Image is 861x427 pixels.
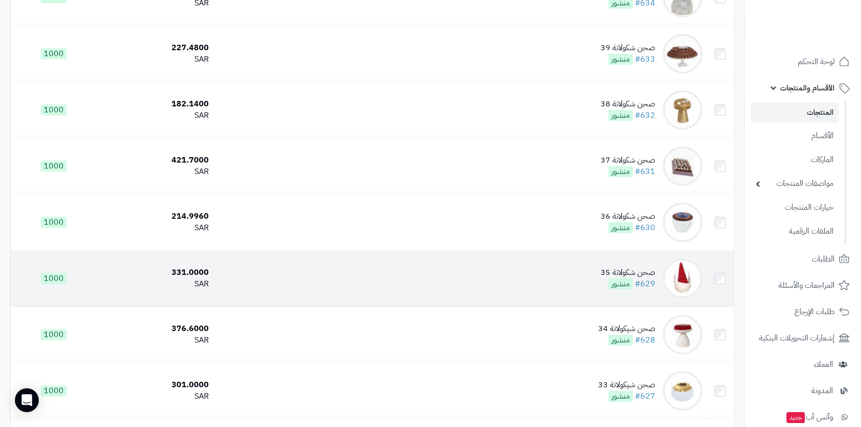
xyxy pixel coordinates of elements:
span: وآتس آب [785,410,833,424]
img: logo-2.png [793,7,852,28]
a: المدونة [751,379,855,403]
span: إشعارات التحويلات البنكية [759,331,835,345]
a: المراجعات والأسئلة [751,273,855,297]
div: SAR [101,335,209,346]
span: لوحة التحكم [798,55,835,69]
img: صحن شكولاتة 39 [663,34,702,74]
a: المنتجات [751,102,839,123]
div: 331.0000 [101,267,209,278]
div: 376.6000 [101,323,209,335]
span: 1000 [41,385,67,396]
span: منشور [608,335,633,345]
div: SAR [101,391,209,402]
span: منشور [608,278,633,289]
span: الأقسام والمنتجات [780,81,835,95]
span: 1000 [41,217,67,228]
div: 214.9960 [101,211,209,222]
a: الملفات الرقمية [751,221,839,242]
div: صحن شكولاتة 37 [601,155,655,166]
div: صحن شكولاتة 35 [601,267,655,278]
span: جديد [786,412,805,423]
a: مواصفات المنتجات [751,173,839,194]
div: 301.0000 [101,379,209,391]
img: صحن شكولاتة 38 [663,90,702,130]
span: 1000 [41,273,67,284]
a: #627 [635,390,655,402]
a: الطلبات [751,247,855,271]
a: خيارات المنتجات [751,197,839,218]
span: منشور [608,391,633,402]
img: صحن شيكولاتة 33 [663,371,702,411]
a: الماركات [751,149,839,171]
div: Open Intercom Messenger [15,388,39,412]
a: #629 [635,278,655,290]
div: SAR [101,110,209,121]
a: #631 [635,166,655,177]
span: الطلبات [812,252,835,266]
div: صحن شيكولاتة 34 [598,323,655,335]
a: #628 [635,334,655,346]
div: صحن شكولاتة 36 [601,211,655,222]
span: منشور [608,54,633,65]
a: #632 [635,109,655,121]
span: المدونة [811,384,833,398]
span: المراجعات والأسئلة [778,278,835,292]
div: صحن شكولاتة 39 [601,42,655,54]
img: صحن شكولاتة 35 [663,258,702,298]
div: SAR [101,222,209,234]
div: SAR [101,166,209,177]
span: منشور [608,166,633,177]
div: صحن شيكولاتة 33 [598,379,655,391]
a: #633 [635,53,655,65]
span: 1000 [41,48,67,59]
img: صحن شيكولاتة 34 [663,315,702,354]
a: الأقسام [751,125,839,147]
span: 1000 [41,104,67,115]
div: 421.7000 [101,155,209,166]
span: منشور [608,222,633,233]
div: SAR [101,54,209,65]
span: 1000 [41,161,67,171]
a: لوحة التحكم [751,50,855,74]
img: صحن شكولاتة 37 [663,146,702,186]
span: العملاء [814,357,833,371]
div: 227.4800 [101,42,209,54]
span: طلبات الإرجاع [794,305,835,319]
span: منشور [608,110,633,121]
span: 1000 [41,329,67,340]
a: إشعارات التحويلات البنكية [751,326,855,350]
div: 182.1400 [101,98,209,110]
img: صحن شكولاتة 36 [663,202,702,242]
a: #630 [635,222,655,234]
div: SAR [101,278,209,290]
a: طلبات الإرجاع [751,300,855,324]
div: صحن شكولاتة 38 [601,98,655,110]
a: العملاء [751,352,855,376]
